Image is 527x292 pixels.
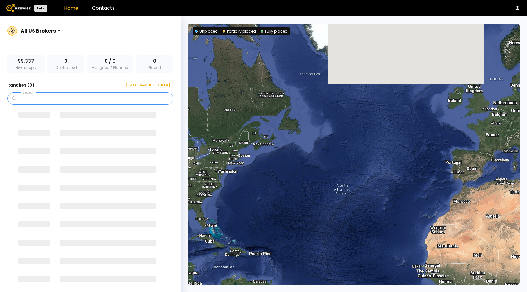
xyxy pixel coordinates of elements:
div: Beta [34,5,47,12]
button: [GEOGRAPHIC_DATA] [118,80,173,90]
span: 0 [153,58,156,65]
h3: Ranches ( 0 ) [7,81,34,89]
div: Assigned / Planned [87,55,133,73]
span: 0 / 0 [105,58,116,65]
div: Unplaced [195,29,218,34]
span: 0 [64,58,67,65]
div: Contracted [47,55,85,73]
a: Contacts [92,5,115,12]
div: All US Brokers [21,27,56,35]
div: Partially placed [223,29,256,34]
a: Home [64,5,78,12]
div: Fully placed [261,29,288,34]
div: Placed [136,55,173,73]
div: Hive supply [7,55,45,73]
img: Beewise logo [6,4,31,12]
div: [GEOGRAPHIC_DATA] [121,82,170,88]
span: 99,337 [18,58,34,65]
